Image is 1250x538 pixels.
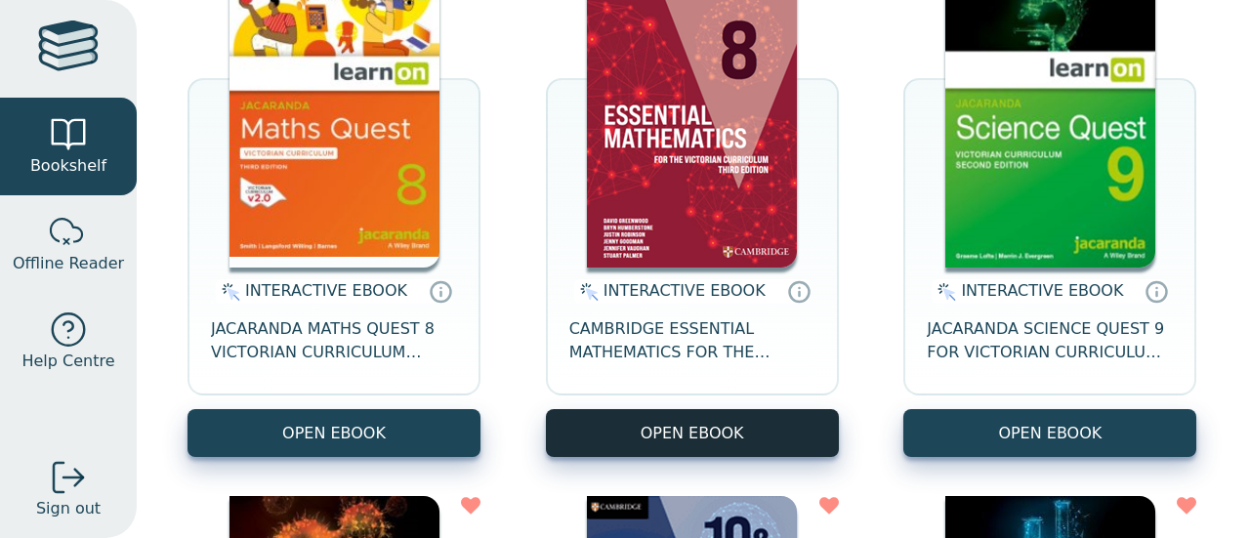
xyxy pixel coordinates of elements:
[574,280,599,304] img: interactive.svg
[927,317,1173,364] span: JACARANDA SCIENCE QUEST 9 FOR VICTORIAN CURRICULUM LEARNON 2E EBOOK
[216,280,240,304] img: interactive.svg
[429,279,452,303] a: Interactive eBooks are accessed online via the publisher’s portal. They contain interactive resou...
[187,409,480,457] button: OPEN EBOOK
[546,409,839,457] button: OPEN EBOOK
[1145,279,1168,303] a: Interactive eBooks are accessed online via the publisher’s portal. They contain interactive resou...
[787,279,811,303] a: Interactive eBooks are accessed online via the publisher’s portal. They contain interactive resou...
[36,497,101,520] span: Sign out
[245,281,407,300] span: INTERACTIVE EBOOK
[569,317,815,364] span: CAMBRIDGE ESSENTIAL MATHEMATICS FOR THE VICTORIAN CURRICULUM YEAR 8 EBOOK 3E
[30,154,106,178] span: Bookshelf
[13,252,124,275] span: Offline Reader
[604,281,766,300] span: INTERACTIVE EBOOK
[932,280,956,304] img: interactive.svg
[211,317,457,364] span: JACARANDA MATHS QUEST 8 VICTORIAN CURRICULUM LEARNON EBOOK 3E
[903,409,1196,457] button: OPEN EBOOK
[21,350,114,373] span: Help Centre
[961,281,1123,300] span: INTERACTIVE EBOOK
